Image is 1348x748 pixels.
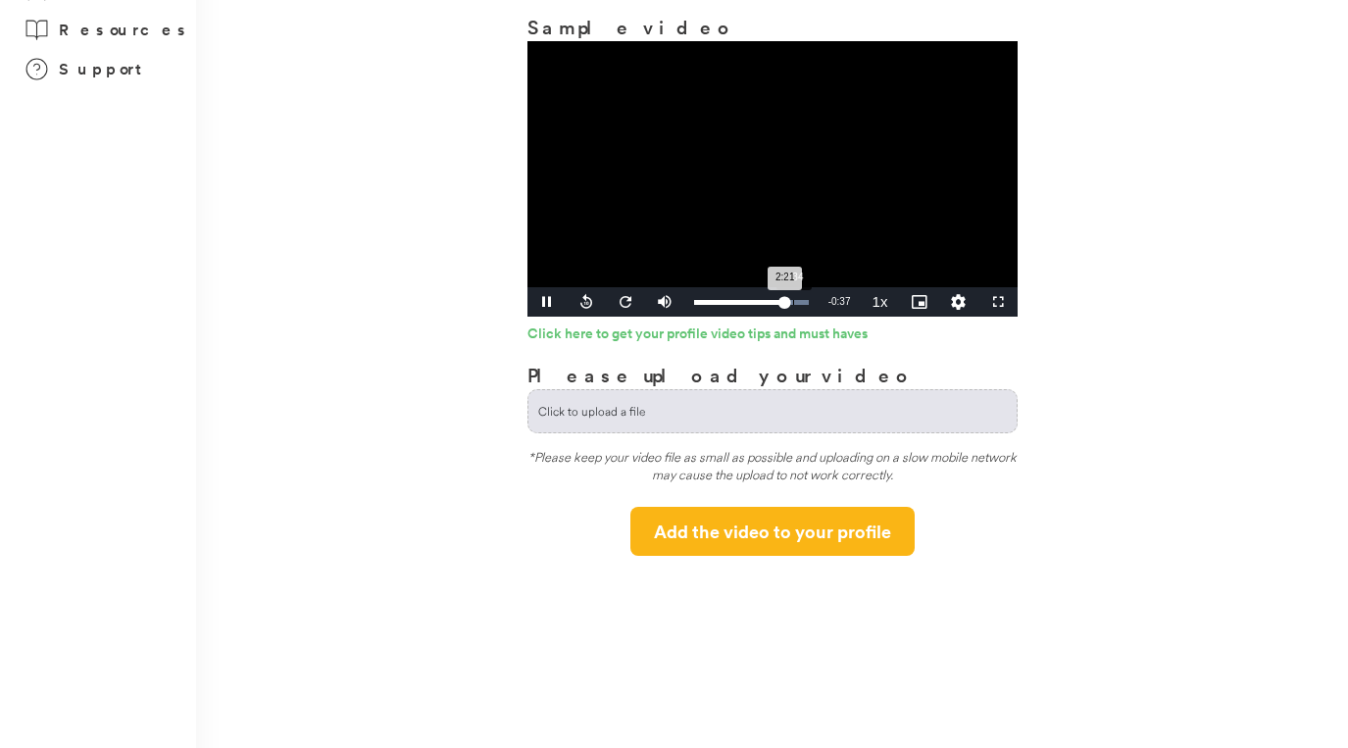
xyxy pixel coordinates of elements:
[828,296,831,307] span: -
[527,326,1018,346] a: Click here to get your profile video tips and must haves
[59,57,151,81] h3: Support
[527,361,915,389] h3: Please upload your video
[527,13,1018,41] h3: Sample video
[939,287,978,317] div: Quality Levels
[831,296,850,307] span: 0:37
[527,448,1018,492] div: *Please keep your video file as small as possible and uploading on a slow mobile network may caus...
[630,507,915,556] button: Add the video to your profile
[694,300,809,305] div: Progress Bar
[527,41,1018,317] div: Video Player
[59,18,191,42] h3: Resources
